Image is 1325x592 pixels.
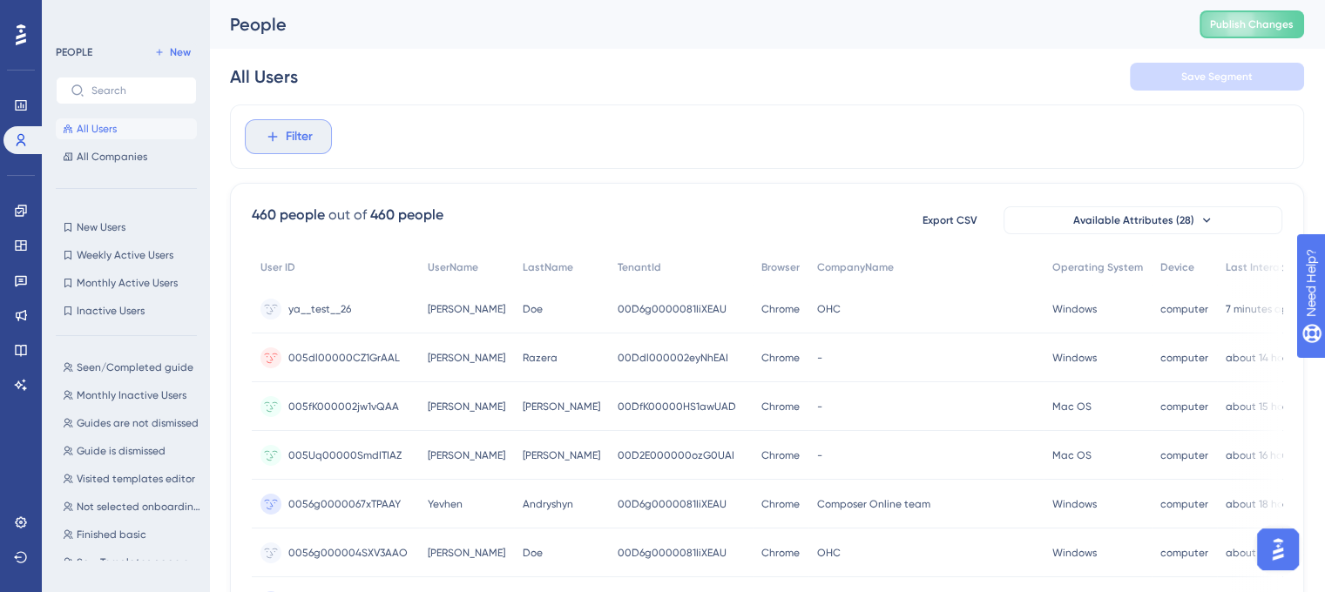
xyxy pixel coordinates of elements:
[618,497,727,511] span: 00D6g0000081IiXEAU
[56,45,92,59] div: PEOPLE
[1160,260,1194,274] span: Device
[1130,63,1304,91] button: Save Segment
[56,272,197,293] button: Monthly Active Users
[1160,351,1208,365] span: computer
[817,546,841,560] span: OHC
[1160,302,1208,316] span: computer
[56,300,197,321] button: Inactive Users
[288,497,401,511] span: 0056g0000067xTPAAY
[1160,448,1208,462] span: computer
[1252,523,1304,575] iframe: UserGuiding AI Assistant Launcher
[1226,260,1305,274] span: Last Interaction
[170,45,191,59] span: New
[1052,448,1092,462] span: Mac OS
[288,351,400,365] span: 005dl00000CZ1GrAAL
[1200,10,1304,38] button: Publish Changes
[252,205,325,225] div: 460 people
[618,260,661,274] span: TenantId
[370,205,443,225] div: 460 people
[1160,400,1208,414] span: computer
[1226,547,1321,559] time: about 22 hours ago
[288,448,402,462] span: 005Uq00000SmdITIAZ
[56,245,197,266] button: Weekly Active Users
[523,302,543,316] span: Doe
[91,84,182,97] input: Search
[618,546,727,560] span: 00D6g0000081IiXEAU
[1226,352,1320,364] time: about 14 hours ago
[56,441,207,461] button: Guide is dismissed
[523,546,543,560] span: Doe
[328,205,367,225] div: out of
[428,260,478,274] span: UserName
[1052,497,1097,511] span: Windows
[428,302,505,316] span: [PERSON_NAME]
[523,497,573,511] span: Andryshyn
[56,118,197,139] button: All Users
[1160,497,1208,511] span: computer
[817,302,841,316] span: OHC
[56,357,207,378] button: Seen/Completed guide
[1181,70,1253,84] span: Save Segment
[906,206,993,234] button: Export CSV
[41,4,109,25] span: Need Help?
[1004,206,1282,234] button: Available Attributes (28)
[1052,546,1097,560] span: Windows
[77,444,166,458] span: Guide is dismissed
[1226,303,1295,315] time: 7 minutes ago
[77,122,117,136] span: All Users
[286,126,313,147] span: Filter
[817,260,894,274] span: CompanyName
[1226,449,1319,461] time: about 16 hours ago
[761,497,800,511] span: Chrome
[77,150,147,164] span: All Companies
[230,64,298,89] div: All Users
[761,400,800,414] span: Chrome
[618,400,736,414] span: 00DfK00000HS1awUAD
[618,448,734,462] span: 00D2E000000ozG0UAI
[428,351,505,365] span: [PERSON_NAME]
[1052,400,1092,414] span: Mac OS
[761,302,800,316] span: Chrome
[428,497,463,511] span: Yevhen
[56,552,207,573] button: Saw Templates page overview
[761,260,800,274] span: Browser
[761,546,800,560] span: Chrome
[245,119,332,154] button: Filter
[56,413,207,434] button: Guides are not dismissed
[77,248,173,262] span: Weekly Active Users
[618,302,727,316] span: 00D6g0000081IiXEAU
[77,360,193,374] span: Seen/Completed guide
[1160,546,1208,560] span: computer
[56,468,207,489] button: Visited templates editor
[56,524,207,545] button: Finished basic
[56,217,197,238] button: New Users
[428,448,505,462] span: [PERSON_NAME]
[77,500,200,514] span: Not selected onboarding type
[77,555,200,569] span: Saw Templates page overview
[1052,260,1143,274] span: Operating System
[77,416,199,430] span: Guides are not dismissed
[288,546,408,560] span: 0056g000004SXV3AAO
[817,351,822,365] span: -
[1226,400,1320,413] time: about 15 hours ago
[77,220,125,234] span: New Users
[77,276,178,290] span: Monthly Active Users
[428,400,505,414] span: [PERSON_NAME]
[77,472,195,486] span: Visited templates editor
[77,388,186,402] span: Monthly Inactive Users
[428,546,505,560] span: [PERSON_NAME]
[1052,351,1097,365] span: Windows
[817,400,822,414] span: -
[1226,498,1320,510] time: about 18 hours ago
[288,400,399,414] span: 005fK000002jw1vQAA
[1052,302,1097,316] span: Windows
[77,304,145,318] span: Inactive Users
[56,385,207,406] button: Monthly Inactive Users
[56,496,207,517] button: Not selected onboarding type
[1210,17,1294,31] span: Publish Changes
[923,213,977,227] span: Export CSV
[523,260,573,274] span: LastName
[288,302,351,316] span: ya__test__26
